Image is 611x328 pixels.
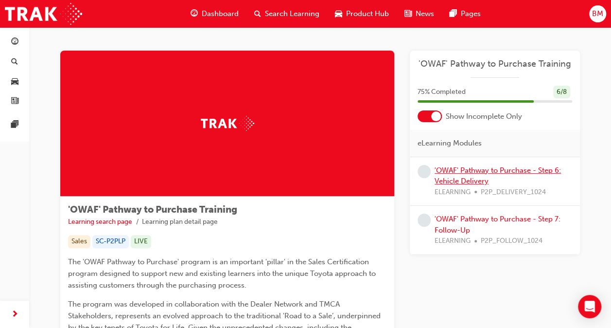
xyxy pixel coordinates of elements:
[5,3,82,25] img: Trak
[346,8,389,19] span: Product Hub
[418,138,482,149] span: eLearning Modules
[418,214,431,227] span: learningRecordVerb_NONE-icon
[592,8,603,19] span: BM
[435,215,560,235] a: 'OWAF' Pathway to Purchase - Step 7: Follow-Up
[418,165,431,178] span: learningRecordVerb_NONE-icon
[404,8,412,20] span: news-icon
[435,236,471,247] span: ELEARNING
[461,8,481,19] span: Pages
[435,187,471,198] span: ELEARNING
[201,116,254,131] img: Trak
[68,204,237,215] span: 'OWAF' Pathway to Purchase Training
[481,236,542,247] span: P2P_FOLLOW_1024
[11,97,18,106] span: news-icon
[11,38,18,47] span: guage-icon
[68,235,90,248] div: Sales
[335,8,342,20] span: car-icon
[397,4,442,24] a: news-iconNews
[183,4,246,24] a: guage-iconDashboard
[68,218,132,226] a: Learning search page
[327,4,397,24] a: car-iconProduct Hub
[416,8,434,19] span: News
[446,111,522,122] span: Show Incomplete Only
[92,235,129,248] div: SC-P2PLP
[246,4,327,24] a: search-iconSearch Learning
[11,121,18,129] span: pages-icon
[442,4,489,24] a: pages-iconPages
[254,8,261,20] span: search-icon
[589,5,606,22] button: BM
[131,235,151,248] div: LIVE
[418,87,466,98] span: 75 % Completed
[450,8,457,20] span: pages-icon
[11,309,18,321] span: next-icon
[481,187,546,198] span: P2P_DELIVERY_1024
[142,217,218,228] li: Learning plan detail page
[202,8,239,19] span: Dashboard
[435,166,561,186] a: 'OWAF' Pathway to Purchase - Step 6: Vehicle Delivery
[68,257,378,290] span: The 'OWAF Pathway to Purchase' program is an important 'pillar' in the Sales Certification progra...
[11,58,18,67] span: search-icon
[553,86,570,99] div: 6 / 8
[418,58,572,70] a: 'OWAF' Pathway to Purchase Training
[265,8,319,19] span: Search Learning
[578,295,601,318] div: Open Intercom Messenger
[11,77,18,86] span: car-icon
[191,8,198,20] span: guage-icon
